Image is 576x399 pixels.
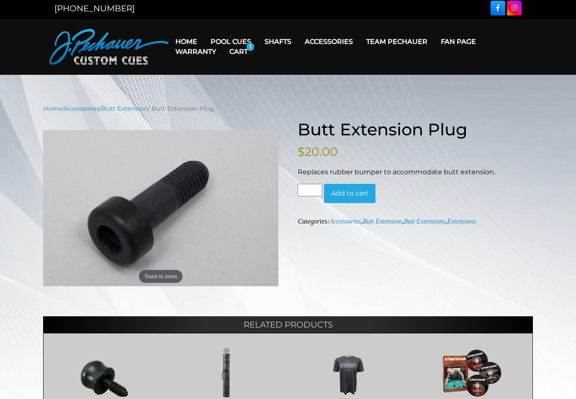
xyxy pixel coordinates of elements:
[298,119,533,140] h1: Butt Extension Plug
[223,41,255,62] a: Cart
[204,31,258,52] a: Pool Cues
[169,41,223,62] a: Warranty
[329,218,361,225] a: Accessories
[298,145,338,159] bdi: 20.00
[298,31,360,52] a: Accessories
[418,348,522,398] img: Billiards Lessons DVD Set
[363,218,402,225] a: Butt Extension
[169,31,204,52] a: Home
[434,31,483,52] a: Fan Page
[404,218,445,225] a: Butt Extensions
[324,184,375,203] button: Add to cart
[43,104,533,113] nav: Breadcrumb
[298,167,533,177] p: Replaces rubber bumper to accommodate butt extension.
[43,105,62,112] a: Home
[298,184,322,196] input: Product quantity
[52,348,156,398] img: Joint Protector - Shaft WJPSHAFT
[43,316,533,333] h2: Related products
[298,145,305,159] span: $
[447,218,476,225] a: Extensions
[298,218,476,225] span: Categories: , , ,
[174,348,278,398] img: 3x6 Case-PCH36
[258,31,298,52] a: Shafts
[102,105,148,112] a: Butt Extension
[54,3,135,13] a: [PHONE_NUMBER]
[49,29,169,65] img: Pechauer Custom Cues
[296,348,400,398] img: Charcoal District T-Shirt
[43,130,278,286] img: Butt-Extension.png
[360,31,434,52] a: Team Pechauer
[43,130,278,286] a: Touch to zoom
[64,105,100,112] a: Accessories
